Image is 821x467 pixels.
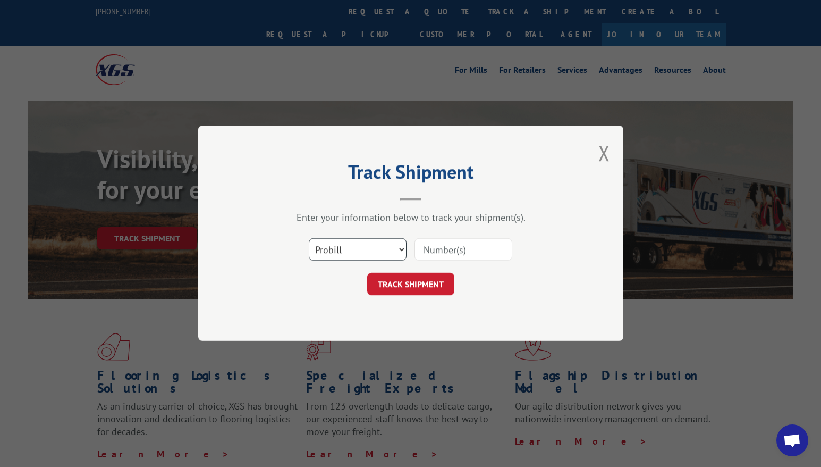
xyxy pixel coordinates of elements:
[367,273,454,296] button: TRACK SHIPMENT
[251,164,570,185] h2: Track Shipment
[776,424,808,456] div: Open chat
[251,212,570,224] div: Enter your information below to track your shipment(s).
[414,239,512,261] input: Number(s)
[598,139,610,167] button: Close modal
